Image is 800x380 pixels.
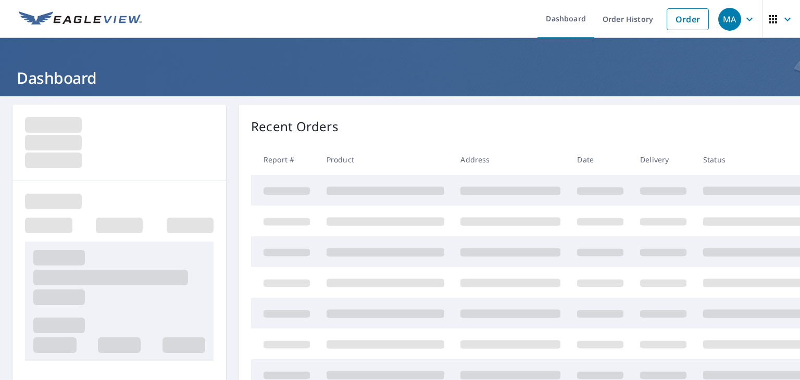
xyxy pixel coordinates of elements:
img: EV Logo [19,11,142,27]
th: Address [452,144,569,175]
th: Product [318,144,453,175]
h1: Dashboard [12,67,787,88]
a: Order [667,8,709,30]
p: Recent Orders [251,117,339,136]
th: Report # [251,144,318,175]
div: MA [718,8,741,31]
th: Date [569,144,632,175]
th: Delivery [632,144,695,175]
